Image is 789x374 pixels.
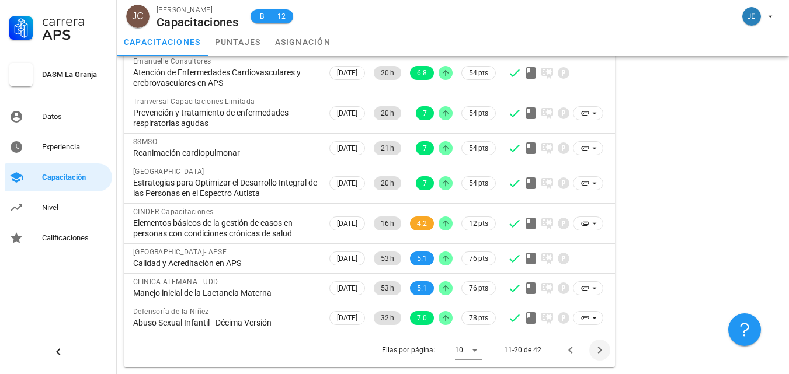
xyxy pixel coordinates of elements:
span: 16 h [381,216,394,230]
span: 53 h [381,251,394,265]
span: [DATE] [337,67,357,79]
span: 76 pts [469,282,488,294]
span: [DATE] [337,177,357,190]
a: puntajes [208,28,268,56]
div: Atención de Enfermedades Cardiovasculares y crebrovasculares en APS [133,67,318,88]
a: Capacitación [5,163,112,191]
div: Nivel [42,203,107,212]
a: capacitaciones [117,28,208,56]
div: [PERSON_NAME] [157,4,239,16]
span: [GEOGRAPHIC_DATA]- APSF [133,248,227,256]
span: 6.8 [417,66,427,80]
span: [DATE] [337,252,357,265]
span: JC [132,5,144,28]
span: 20 h [381,66,394,80]
span: SSMSO [133,138,157,146]
span: Defensoría de la Niñez [133,307,209,316]
button: Página siguiente [589,340,610,361]
span: 53 h [381,281,394,295]
span: 20 h [381,176,394,190]
div: Estrategias para Optimizar el Desarrollo Integral de las Personas en el Espectro Autista [133,177,318,198]
span: CLINICA ALEMANA - UDD [133,278,218,286]
div: avatar [742,7,761,26]
span: [DATE] [337,312,357,324]
span: [DATE] [337,282,357,295]
div: Reanimación cardiopulmonar [133,148,318,158]
div: APS [42,28,107,42]
a: asignación [268,28,338,56]
span: Emanuelle Consultores [133,57,211,65]
span: 12 pts [469,218,488,229]
span: [DATE] [337,142,357,155]
div: 11-20 de 42 [504,345,541,355]
div: Carrera [42,14,107,28]
div: avatar [126,5,150,28]
a: Calificaciones [5,224,112,252]
span: 5.1 [417,251,427,265]
span: 7.0 [417,311,427,325]
div: Elementos básicos de la gestión de casos en personas con condiciones crónicas de salud [133,218,318,239]
span: Tranversal Capacitaciones Limitada [133,97,255,106]
span: [DATE] [337,107,357,120]
span: 54 pts [469,67,488,79]
div: Calidad y Acreditación en APS [133,258,318,268]
div: Datos [42,112,107,121]
span: B [258,11,267,22]
button: Página anterior [560,340,581,361]
span: 54 pts [469,142,488,154]
span: 7 [423,106,427,120]
div: 10Filas por página: [455,341,482,359]
a: Experiencia [5,133,112,161]
div: Manejo inicial de la Lactancia Materna [133,288,318,298]
div: Experiencia [42,142,107,152]
div: Abuso Sexual Infantil - Décima Versión [133,317,318,328]
span: 7 [423,141,427,155]
div: Filas por página: [382,333,482,367]
div: Calificaciones [42,233,107,243]
a: Datos [5,103,112,131]
div: Capacitaciones [157,16,239,29]
span: 20 h [381,106,394,120]
span: 7 [423,176,427,190]
span: 32 h [381,311,394,325]
span: 21 h [381,141,394,155]
span: 12 [277,11,286,22]
div: DASM La Granja [42,70,107,79]
span: [DATE] [337,217,357,230]
span: 5.1 [417,281,427,295]
span: 4.2 [417,216,427,230]
span: 54 pts [469,177,488,189]
span: 54 pts [469,107,488,119]
a: Nivel [5,194,112,222]
span: [GEOGRAPHIC_DATA] [133,167,204,176]
div: Prevención y tratamiento de enfermedades respiratorias agudas [133,107,318,128]
div: Capacitación [42,173,107,182]
span: 78 pts [469,312,488,324]
span: CINDER Capacitaciones [133,208,213,216]
span: 76 pts [469,253,488,264]
div: 10 [455,345,463,355]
